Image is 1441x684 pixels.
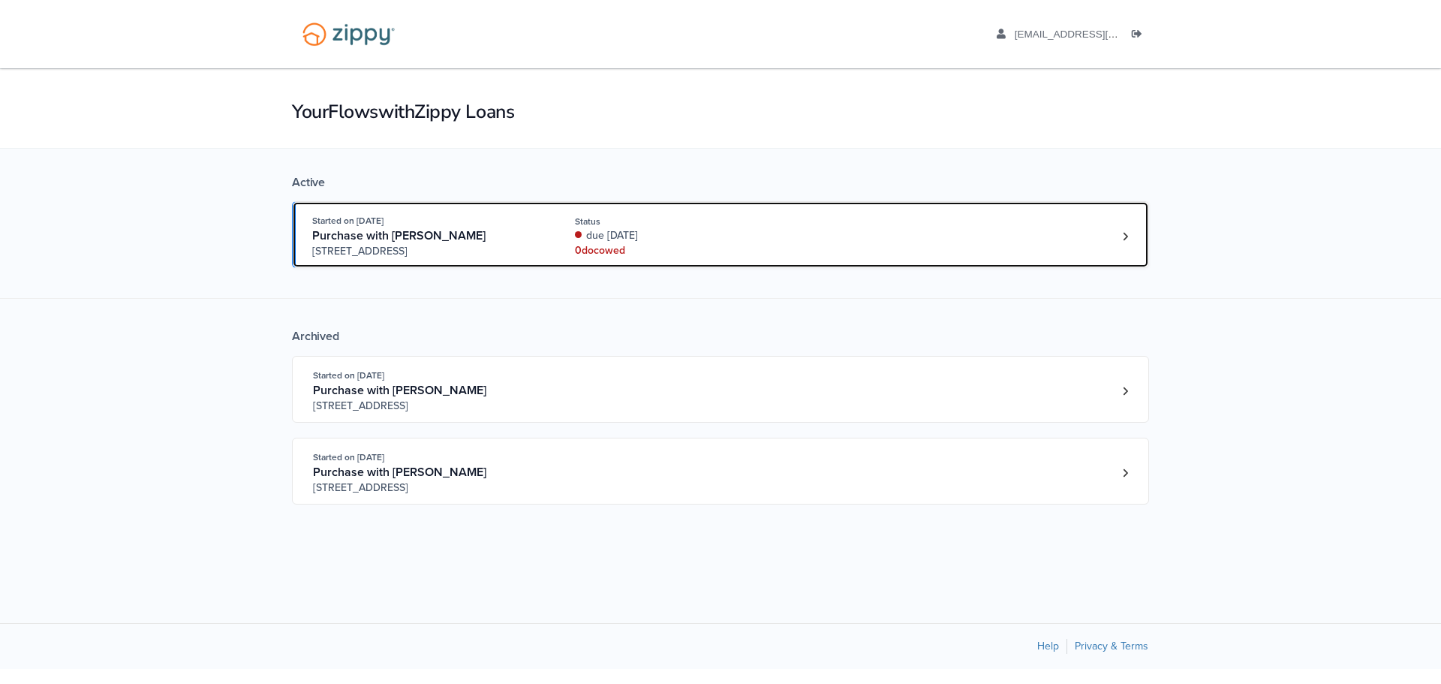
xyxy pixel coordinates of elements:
span: [STREET_ADDRESS] [313,399,542,414]
a: Help [1037,640,1059,652]
span: Purchase with [PERSON_NAME] [313,383,486,398]
span: williamleehickey@gmail.com [1015,29,1187,40]
a: Log out [1132,29,1148,44]
a: Open loan 4203618 [292,356,1149,423]
span: Started on [DATE] [313,370,384,381]
div: Archived [292,329,1149,344]
span: Started on [DATE] [312,215,384,226]
a: Loan number 4199452 [1114,462,1136,484]
a: edit profile [997,29,1187,44]
a: Open loan 4205552 [292,201,1149,268]
span: [STREET_ADDRESS] [312,244,541,259]
h1: Your Flows with Zippy Loans [292,99,1149,125]
span: [STREET_ADDRESS] [313,481,542,496]
span: Purchase with [PERSON_NAME] [313,465,486,480]
a: Privacy & Terms [1075,640,1148,652]
div: Active [292,175,1149,190]
div: 0 doc owed [575,243,775,258]
img: Logo [293,15,405,53]
a: Loan number 4203618 [1114,380,1136,402]
a: Open loan 4199452 [292,438,1149,505]
div: Status [575,215,775,228]
span: Purchase with [PERSON_NAME] [312,228,486,243]
div: due [DATE] [575,228,775,243]
a: Loan number 4205552 [1114,225,1136,248]
span: Started on [DATE] [313,452,384,463]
